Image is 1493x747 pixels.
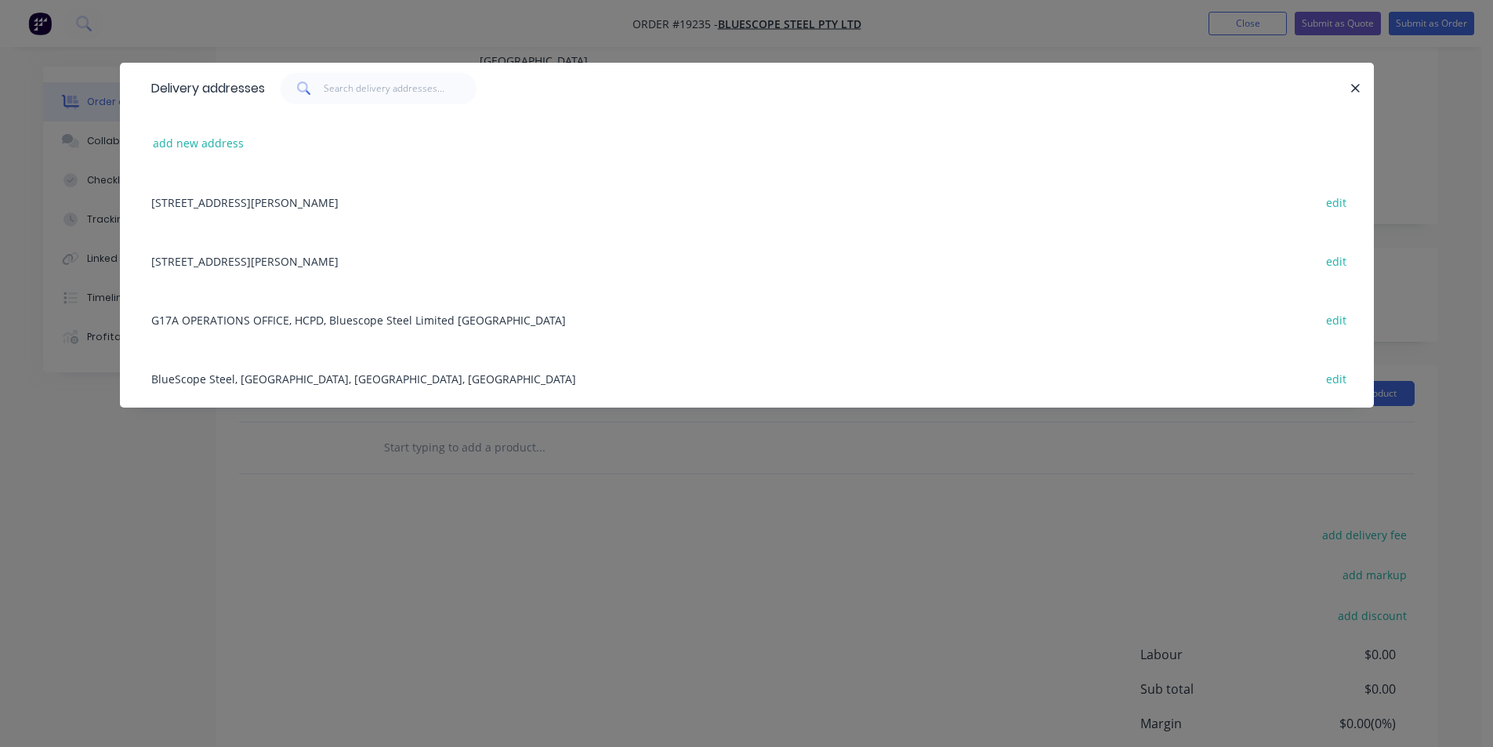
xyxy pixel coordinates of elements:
div: [STREET_ADDRESS][PERSON_NAME] [143,172,1350,231]
button: edit [1318,250,1355,271]
input: Search delivery addresses... [324,73,477,104]
div: Delivery addresses [143,63,265,114]
button: add new address [145,132,252,154]
button: edit [1318,309,1355,330]
div: [STREET_ADDRESS][PERSON_NAME] [143,231,1350,290]
button: edit [1318,368,1355,389]
div: BlueScope Steel, [GEOGRAPHIC_DATA], [GEOGRAPHIC_DATA], [GEOGRAPHIC_DATA] [143,349,1350,408]
div: G17A OPERATIONS OFFICE, HCPD, Bluescope Steel Limited [GEOGRAPHIC_DATA] [143,290,1350,349]
button: edit [1318,191,1355,212]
